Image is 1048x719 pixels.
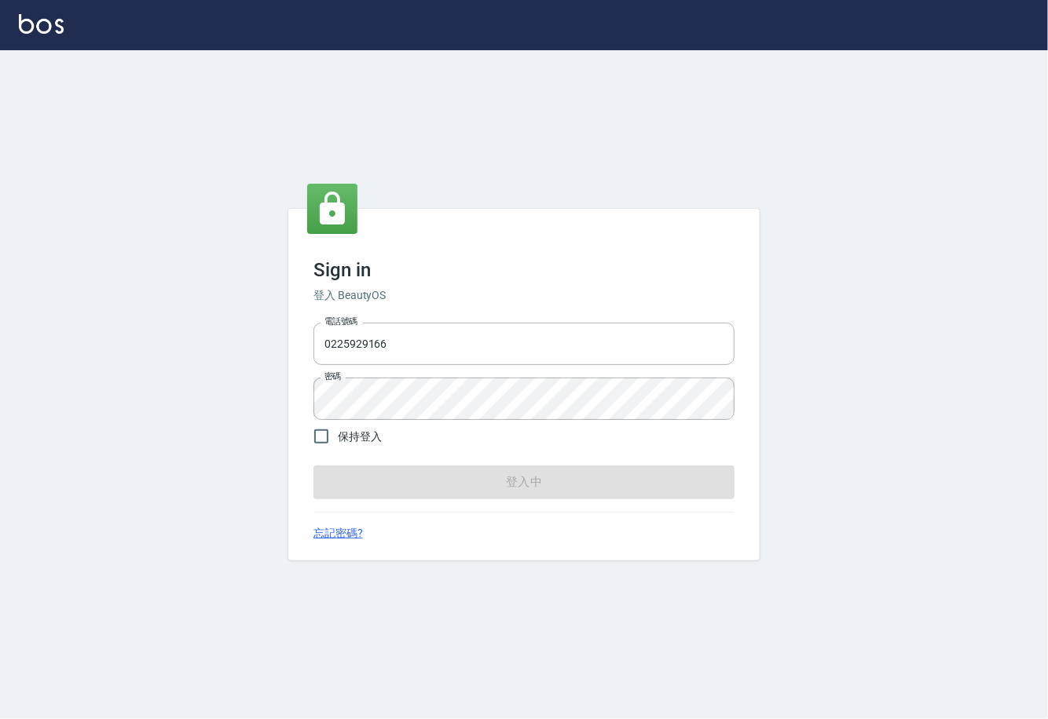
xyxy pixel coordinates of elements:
[313,287,735,304] h6: 登入 BeautyOS
[324,316,357,327] label: 電話號碼
[313,525,363,542] a: 忘記密碼?
[324,370,341,382] label: 密碼
[338,429,382,445] span: 保持登入
[313,259,735,281] h3: Sign in
[19,14,64,34] img: Logo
